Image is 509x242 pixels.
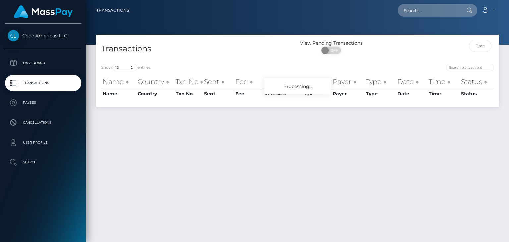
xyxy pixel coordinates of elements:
input: Search... [398,4,460,17]
th: Received [263,89,303,99]
th: Name [101,75,136,88]
th: Sent [202,89,234,99]
th: Txn No [174,75,202,88]
th: Country [136,75,174,88]
p: User Profile [8,138,79,148]
th: Time [427,75,459,88]
p: Dashboard [8,58,79,68]
th: Type [364,75,395,88]
img: MassPay Logo [14,5,73,18]
th: Received [263,75,303,88]
span: OFF [325,47,342,54]
th: Country [136,89,174,99]
input: Search transactions [446,64,494,71]
th: Name [101,89,136,99]
th: Txn No [174,89,202,99]
a: User Profile [5,134,81,151]
th: Status [459,89,494,99]
div: Processing... [264,78,331,94]
a: Transactions [5,75,81,91]
h4: Transactions [101,43,293,55]
div: View Pending Transactions [298,40,365,47]
label: Show entries [101,64,151,71]
th: Payer [331,89,364,99]
a: Cancellations [5,114,81,131]
th: Payer [331,75,364,88]
span: Cope Americas LLC [5,33,81,39]
select: Showentries [112,64,137,71]
th: Type [364,89,395,99]
th: Date [396,89,427,99]
th: F/X [303,75,331,88]
img: Cope Americas LLC [8,30,19,41]
p: Payees [8,98,79,108]
p: Search [8,157,79,167]
a: Transactions [96,3,129,17]
th: Fee [234,75,263,88]
input: Date filter [469,40,492,52]
th: Fee [234,89,263,99]
th: Sent [202,75,234,88]
a: Payees [5,94,81,111]
th: Status [459,75,494,88]
a: Dashboard [5,55,81,71]
a: Search [5,154,81,171]
th: Date [396,75,427,88]
p: Cancellations [8,118,79,128]
p: Transactions [8,78,79,88]
th: Time [427,89,459,99]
